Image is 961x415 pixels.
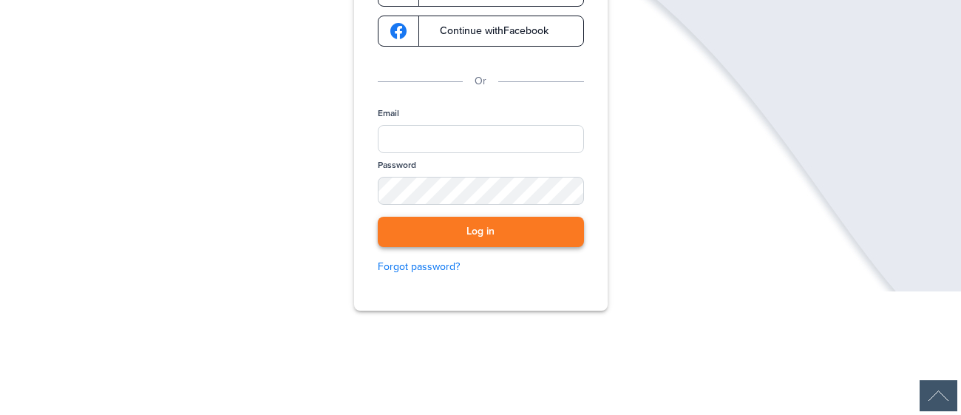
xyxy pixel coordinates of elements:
[378,177,584,205] input: Password
[378,217,584,247] button: Log in
[378,159,416,172] label: Password
[390,23,407,39] img: google-logo
[920,380,957,411] img: Back to Top
[425,26,549,36] span: Continue with Facebook
[920,380,957,411] div: Scroll Back to Top
[378,259,584,275] a: Forgot password?
[475,73,486,90] p: Or
[378,125,584,153] input: Email
[378,16,584,47] a: google-logoContinue withFacebook
[378,107,399,120] label: Email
